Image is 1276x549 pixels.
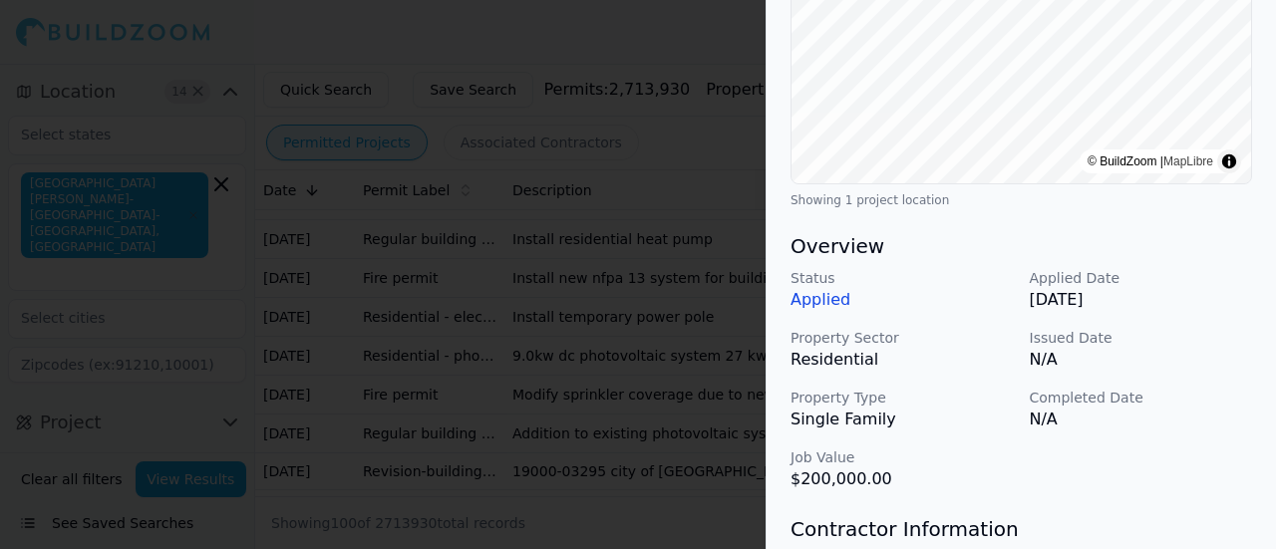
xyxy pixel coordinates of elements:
p: Applied Date [1030,268,1253,288]
p: Residential [791,348,1014,372]
h3: Contractor Information [791,515,1252,543]
p: Single Family [791,408,1014,431]
p: N/A [1030,408,1253,431]
a: MapLibre [1163,154,1213,168]
p: Status [791,268,1014,288]
p: Completed Date [1030,388,1253,408]
p: Property Sector [791,328,1014,348]
p: Job Value [791,447,1014,467]
p: Applied [791,288,1014,312]
p: $200,000.00 [791,467,1014,491]
p: N/A [1030,348,1253,372]
div: Showing 1 project location [791,192,1252,208]
p: [DATE] [1030,288,1253,312]
div: © BuildZoom | [1088,151,1213,171]
h3: Overview [791,232,1252,260]
summary: Toggle attribution [1217,149,1241,173]
p: Property Type [791,388,1014,408]
p: Issued Date [1030,328,1253,348]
